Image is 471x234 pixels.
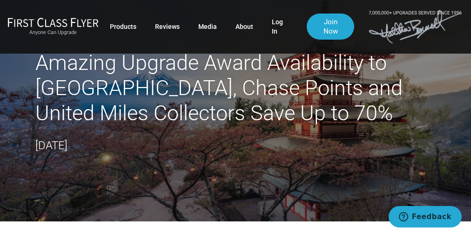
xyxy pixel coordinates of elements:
a: Log In [272,14,288,40]
img: First Class Flyer [7,17,99,27]
a: Products [110,18,136,35]
h2: Amazing Upgrade Award Availability to [GEOGRAPHIC_DATA], Chase Points and United Miles Collectors... [35,50,436,126]
a: Media [198,18,217,35]
a: Join Now [307,14,354,40]
iframe: Opens a widget where you can find more information [388,206,462,229]
a: Reviews [155,18,180,35]
time: [DATE] [35,139,67,152]
a: About [235,18,253,35]
a: First Class FlyerAnyone Can Upgrade [7,17,99,36]
small: Anyone Can Upgrade [7,29,99,36]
